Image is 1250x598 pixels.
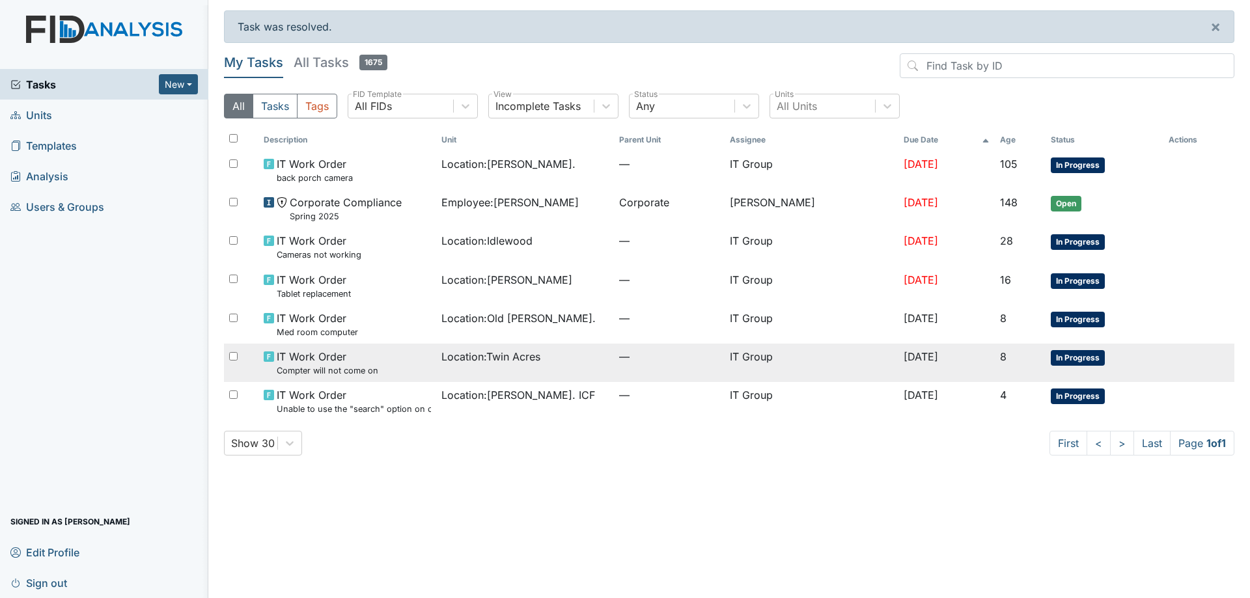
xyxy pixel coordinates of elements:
[904,196,938,209] span: [DATE]
[10,511,130,532] span: Signed in as [PERSON_NAME]
[294,53,387,72] h5: All Tasks
[277,403,431,415] small: Unable to use the "search" option on cameras.
[619,195,669,210] span: Corporate
[1087,431,1111,455] a: <
[441,272,572,288] span: Location : [PERSON_NAME]
[1000,157,1018,170] span: 105
[1051,388,1105,404] span: In Progress
[725,189,899,228] td: [PERSON_NAME]
[898,129,995,151] th: Toggle SortBy
[297,94,337,118] button: Tags
[619,233,719,249] span: —
[277,156,353,184] span: IT Work Order back porch camera
[904,273,938,286] span: [DATE]
[904,157,938,170] span: [DATE]
[159,74,198,94] button: New
[1049,431,1087,455] a: First
[277,288,351,300] small: Tablet replacement
[10,105,52,125] span: Units
[1197,11,1234,42] button: ×
[725,267,899,305] td: IT Group
[725,129,899,151] th: Assignee
[1000,350,1007,363] span: 8
[725,382,899,420] td: IT Group
[725,305,899,344] td: IT Group
[1051,157,1105,173] span: In Progress
[495,98,581,114] div: Incomplete Tasks
[441,156,576,172] span: Location : [PERSON_NAME].
[10,542,79,562] span: Edit Profile
[441,233,533,249] span: Location : Idlewood
[725,151,899,189] td: IT Group
[290,195,402,223] span: Corporate Compliance Spring 2025
[1210,17,1221,36] span: ×
[277,233,361,261] span: IT Work Order Cameras not working
[619,272,719,288] span: —
[1049,431,1234,455] nav: task-pagination
[277,249,361,261] small: Cameras not working
[1051,350,1105,366] span: In Progress
[1051,273,1105,289] span: In Progress
[224,94,337,118] div: Type filter
[725,344,899,382] td: IT Group
[1000,273,1011,286] span: 16
[441,349,540,364] span: Location : Twin Acres
[10,197,104,217] span: Users & Groups
[224,94,253,118] button: All
[359,55,387,70] span: 1675
[10,166,68,186] span: Analysis
[904,312,938,325] span: [DATE]
[904,350,938,363] span: [DATE]
[258,129,436,151] th: Toggle SortBy
[277,310,358,338] span: IT Work Order Med room computer
[10,135,77,156] span: Templates
[277,349,378,377] span: IT Work Order Compter will not come on
[619,310,719,326] span: —
[1000,196,1018,209] span: 148
[277,272,351,300] span: IT Work Order Tablet replacement
[1000,234,1013,247] span: 28
[224,10,1234,43] div: Task was resolved.
[1051,234,1105,250] span: In Progress
[1051,196,1081,211] span: Open
[619,156,719,172] span: —
[436,129,614,151] th: Toggle SortBy
[355,98,392,114] div: All FIDs
[10,77,159,92] a: Tasks
[1051,312,1105,327] span: In Progress
[441,195,579,210] span: Employee : [PERSON_NAME]
[619,349,719,364] span: —
[231,435,275,451] div: Show 30
[1206,437,1226,450] strong: 1 of 1
[777,98,817,114] div: All Units
[1170,431,1234,455] span: Page
[1000,312,1007,325] span: 8
[619,387,719,403] span: —
[1000,388,1007,401] span: 4
[995,129,1046,151] th: Toggle SortBy
[904,234,938,247] span: [DATE]
[1110,431,1134,455] a: >
[441,387,595,403] span: Location : [PERSON_NAME]. ICF
[614,129,724,151] th: Toggle SortBy
[1046,129,1163,151] th: Toggle SortBy
[441,310,596,326] span: Location : Old [PERSON_NAME].
[277,172,353,184] small: back porch camera
[10,573,67,593] span: Sign out
[224,53,283,72] h5: My Tasks
[229,134,238,143] input: Toggle All Rows Selected
[290,210,402,223] small: Spring 2025
[277,387,431,415] span: IT Work Order Unable to use the "search" option on cameras.
[1163,129,1229,151] th: Actions
[1133,431,1171,455] a: Last
[636,98,655,114] div: Any
[277,364,378,377] small: Compter will not come on
[253,94,298,118] button: Tasks
[904,388,938,401] span: [DATE]
[725,228,899,266] td: IT Group
[277,326,358,338] small: Med room computer
[900,53,1234,78] input: Find Task by ID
